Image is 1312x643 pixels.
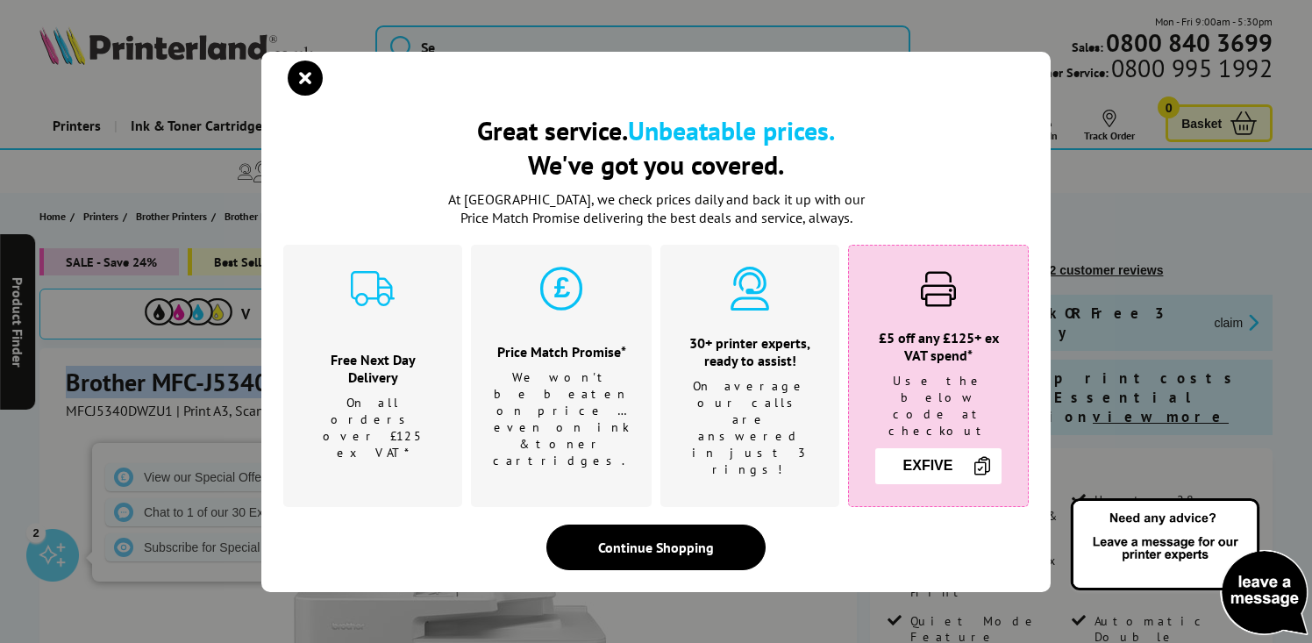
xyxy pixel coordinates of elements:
button: close modal [292,65,318,91]
b: Unbeatable prices. [628,113,835,147]
img: expert-cyan.svg [728,267,772,311]
p: On all orders over £125 ex VAT* [305,395,440,461]
p: Use the below code at checkout [871,373,1006,439]
img: delivery-cyan.svg [351,267,395,311]
h3: 30+ printer experts, ready to assist! [682,334,817,369]
h3: Free Next Day Delivery [305,351,440,386]
h2: Great service. We've got you covered. [283,113,1029,182]
img: Copy Icon [972,455,993,476]
img: price-promise-cyan.svg [539,267,583,311]
p: We won't be beaten on price …even on ink & toner cartridges. [493,369,630,469]
p: On average our calls are answered in just 3 rings! [682,378,817,478]
h3: Price Match Promise* [493,343,630,361]
img: Open Live Chat window [1066,496,1312,639]
p: At [GEOGRAPHIC_DATA], we check prices daily and back it up with our Price Match Promise deliverin... [437,190,875,227]
div: Continue Shopping [546,525,766,570]
h3: £5 off any £125+ ex VAT spend* [871,329,1006,364]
